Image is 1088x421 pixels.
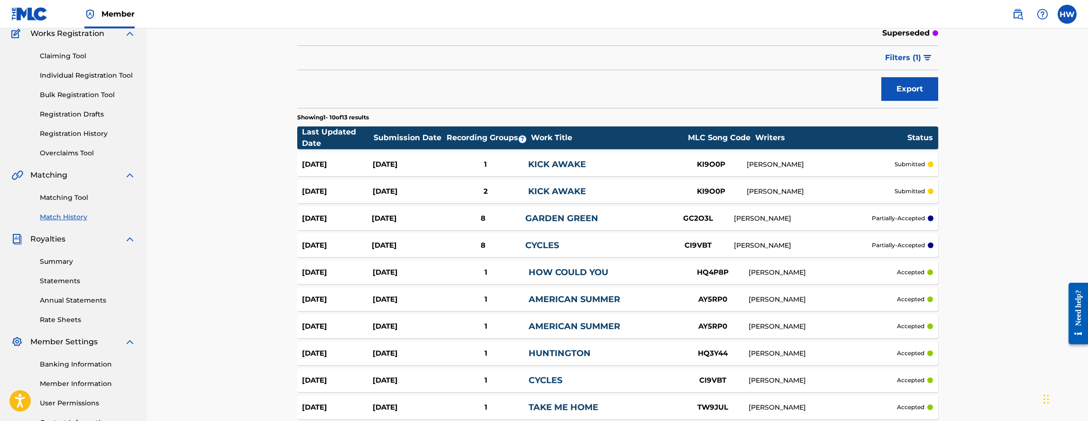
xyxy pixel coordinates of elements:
[373,186,443,197] div: [DATE]
[40,276,136,286] a: Statements
[531,132,683,143] div: Work Title
[895,187,925,196] p: submitted
[677,294,749,305] div: AY5RP0
[302,159,373,170] div: [DATE]
[124,233,136,245] img: expand
[40,398,136,408] a: User Permissions
[302,294,373,305] div: [DATE]
[40,51,136,61] a: Claiming Tool
[11,170,23,181] img: Matching
[40,109,136,119] a: Registration Drafts
[749,268,897,278] div: [PERSON_NAME]
[302,213,372,224] div: [DATE]
[677,348,749,359] div: HQ3Y44
[443,321,528,332] div: 1
[734,241,872,251] div: [PERSON_NAME]
[755,132,907,143] div: Writers
[40,193,136,203] a: Matching Tool
[30,170,67,181] span: Matching
[40,71,136,81] a: Individual Registration Tool
[40,148,136,158] a: Overclaims Tool
[30,28,104,39] span: Works Registration
[40,379,136,389] a: Member Information
[1012,9,1024,20] img: search
[372,240,441,251] div: [DATE]
[373,159,443,170] div: [DATE]
[881,77,938,101] button: Export
[747,187,894,197] div: [PERSON_NAME]
[373,402,443,413] div: [DATE]
[923,55,932,61] img: filter
[749,322,897,331] div: [PERSON_NAME]
[373,294,443,305] div: [DATE]
[872,241,925,250] p: partially-accepted
[302,375,373,386] div: [DATE]
[1043,385,1049,413] div: Drag
[525,213,598,224] a: GARDEN GREEN
[297,113,369,122] p: Showing 1 - 10 of 13 results
[124,28,136,39] img: expand
[40,212,136,222] a: Match History
[907,132,933,143] div: Status
[124,336,136,348] img: expand
[11,233,23,245] img: Royalties
[663,240,734,251] div: CI9VBT
[747,160,894,170] div: [PERSON_NAME]
[11,7,48,21] img: MLC Logo
[676,159,747,170] div: KI9O0P
[529,348,591,358] a: HUNTINGTON
[443,348,528,359] div: 1
[663,213,734,224] div: GC2O3L
[734,214,872,224] div: [PERSON_NAME]
[30,336,98,348] span: Member Settings
[302,240,372,251] div: [DATE]
[441,240,525,251] div: 8
[1033,5,1052,24] div: Help
[897,295,924,304] p: accepted
[30,233,65,245] span: Royalties
[749,295,897,305] div: [PERSON_NAME]
[882,27,930,39] p: superseded
[40,257,136,267] a: Summary
[40,315,136,325] a: Rate Sheets
[676,186,747,197] div: KI9O0P
[885,52,921,63] span: Filters ( 1 )
[1061,276,1088,352] iframe: Resource Center
[84,9,96,20] img: Top Rightsholder
[40,129,136,139] a: Registration History
[302,126,373,149] div: Last Updated Date
[749,376,897,385] div: [PERSON_NAME]
[897,322,924,331] p: accepted
[529,375,562,385] a: CYCLES
[443,375,528,386] div: 1
[529,402,598,412] a: TAKE ME HOME
[749,403,897,412] div: [PERSON_NAME]
[1008,5,1027,24] a: Public Search
[443,267,528,278] div: 1
[1037,9,1048,20] img: help
[443,186,528,197] div: 2
[677,321,749,332] div: AY5RP0
[895,160,925,169] p: submitted
[528,159,586,170] a: KICK AWAKE
[443,402,528,413] div: 1
[897,376,924,385] p: accepted
[373,375,443,386] div: [DATE]
[1058,5,1077,24] div: User Menu
[897,268,924,277] p: accepted
[529,267,608,278] a: HOW COULD YOU
[677,267,749,278] div: HQ4P8P
[40,296,136,305] a: Annual Statements
[1041,376,1088,421] iframe: Chat Widget
[373,321,443,332] div: [DATE]
[11,336,23,348] img: Member Settings
[872,214,925,223] p: partially-accepted
[525,240,559,251] a: CYCLES
[519,135,526,143] span: ?
[443,159,528,170] div: 1
[40,90,136,100] a: Bulk Registration Tool
[445,132,530,143] div: Recording Groups
[124,170,136,181] img: expand
[302,402,373,413] div: [DATE]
